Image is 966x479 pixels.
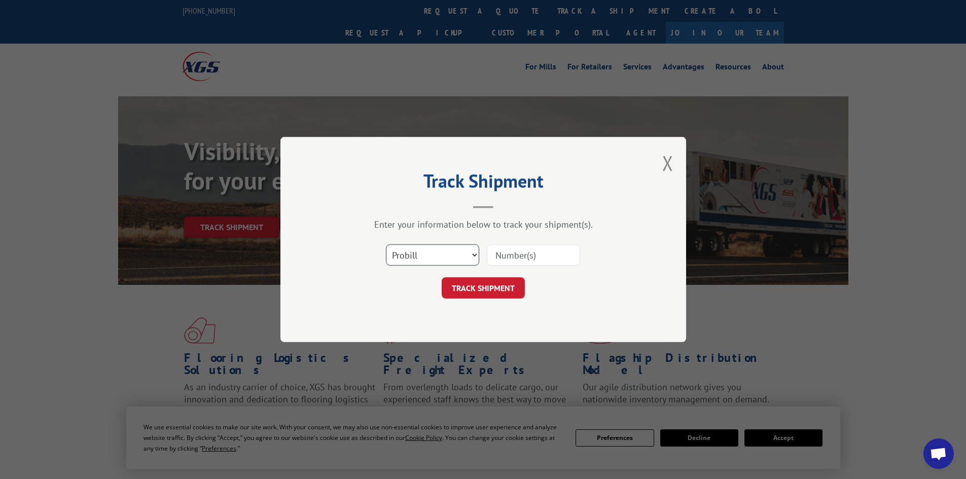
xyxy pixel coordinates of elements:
input: Number(s) [487,244,580,266]
button: TRACK SHIPMENT [442,277,525,299]
h2: Track Shipment [331,174,635,193]
button: Close modal [662,150,673,176]
div: Open chat [923,438,954,469]
div: Enter your information below to track your shipment(s). [331,218,635,230]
